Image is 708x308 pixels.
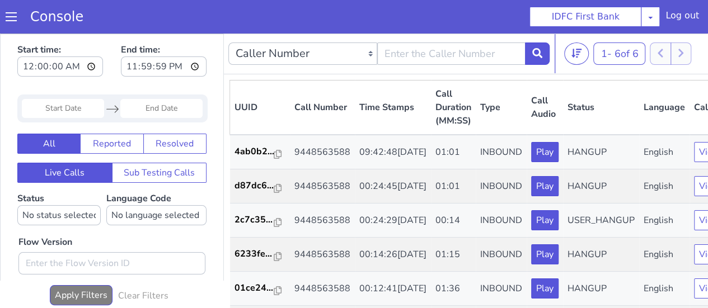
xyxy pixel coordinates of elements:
[235,214,274,227] p: 6233fe...
[17,172,101,192] select: Status
[290,101,355,136] td: 9448563588
[431,136,476,170] td: 01:01
[355,170,431,204] td: 00:24:29[DATE]
[476,272,527,306] td: INBOUND
[614,13,638,27] span: 6 of 6
[431,272,476,306] td: 01:14
[639,101,690,136] td: English
[563,47,639,102] th: Status
[18,245,59,259] label: End State
[639,272,690,306] td: English
[563,170,639,204] td: USER_HANGUP
[235,248,285,261] a: 01ce24...
[639,238,690,272] td: English
[17,6,103,46] label: Start time:
[235,214,285,227] a: 6233fe...
[531,108,559,129] button: Play
[235,145,274,159] p: d87dc6...
[665,9,699,27] div: Log out
[121,6,207,46] label: End time:
[290,136,355,170] td: 9448563588
[355,272,431,306] td: 00:04:15[DATE]
[531,143,559,163] button: Play
[639,204,690,238] td: English
[563,204,639,238] td: HANGUP
[290,238,355,272] td: 9448563588
[563,136,639,170] td: HANGUP
[531,177,559,197] button: Play
[230,47,290,102] th: UUID
[529,7,641,27] button: IDFC First Bank
[143,100,207,120] button: Resolved
[476,238,527,272] td: INBOUND
[355,101,431,136] td: 09:42:48[DATE]
[290,272,355,306] td: 9448563588
[563,238,639,272] td: HANGUP
[235,248,274,261] p: 01ce24...
[17,23,103,43] input: Start time:
[476,47,527,102] th: Type
[235,179,274,193] p: 2c7c35...
[431,101,476,136] td: 01:01
[593,9,645,31] button: 1- 6of 6
[290,170,355,204] td: 9448563588
[22,65,104,84] input: Start Date
[355,204,431,238] td: 00:14:26[DATE]
[17,129,112,149] button: Live Calls
[563,272,639,306] td: HANGUP
[118,257,168,268] h6: Clear Filters
[290,47,355,102] th: Call Number
[476,170,527,204] td: INBOUND
[80,100,143,120] button: Reported
[476,101,527,136] td: INBOUND
[355,136,431,170] td: 00:24:45[DATE]
[235,111,274,125] p: 4ab0b2...
[639,170,690,204] td: English
[639,47,690,102] th: Language
[235,145,285,159] a: d87dc6...
[476,204,527,238] td: INBOUND
[355,47,431,102] th: Time Stamps
[17,100,81,120] button: All
[17,9,97,25] a: Console
[639,136,690,170] td: English
[431,238,476,272] td: 01:36
[121,23,207,43] input: End time:
[531,211,559,231] button: Play
[563,101,639,136] td: HANGUP
[18,219,205,241] input: Enter the Flow Version ID
[527,47,563,102] th: Call Audio
[235,111,285,125] a: 4ab0b2...
[18,202,72,215] label: Flow Version
[431,204,476,238] td: 01:15
[106,159,207,192] label: Language Code
[235,179,285,193] a: 2c7c35...
[531,245,559,265] button: Play
[431,47,476,102] th: Call Duration (MM:SS)
[290,204,355,238] td: 9448563588
[17,159,101,192] label: Status
[50,252,112,272] button: Apply Filters
[476,136,527,170] td: INBOUND
[377,9,526,31] input: Enter the Caller Number
[431,170,476,204] td: 00:14
[112,129,207,149] button: Sub Testing Calls
[106,172,207,192] select: Language Code
[120,65,203,84] input: End Date
[355,238,431,272] td: 00:12:41[DATE]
